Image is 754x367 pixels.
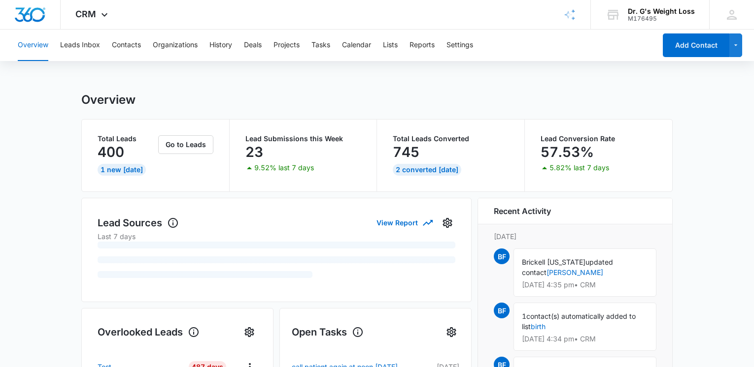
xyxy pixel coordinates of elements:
p: Lead Submissions this Week [245,135,361,142]
span: contact(s) automatically added to list [522,312,636,331]
p: [DATE] [494,231,656,242]
button: Settings [241,324,257,340]
p: [DATE] 4:35 pm • CRM [522,281,648,288]
h1: Overlooked Leads [98,325,200,339]
button: Settings [444,324,459,340]
p: Total Leads [98,135,156,142]
h1: Lead Sources [98,215,179,230]
button: Lists [383,30,398,61]
button: Calendar [342,30,371,61]
button: Tasks [311,30,330,61]
div: account id [628,15,695,22]
div: account name [628,7,695,15]
span: BF [494,303,510,318]
button: History [209,30,232,61]
button: Contacts [112,30,141,61]
span: Brickell [US_STATE] [522,258,585,266]
button: Add Contact [663,33,729,57]
h1: Open Tasks [292,325,364,339]
div: 1 New [DATE] [98,164,146,176]
button: Projects [274,30,300,61]
h1: Overview [81,92,136,107]
span: CRM [75,9,96,19]
p: 5.82% last 7 days [549,164,609,171]
p: [DATE] 4:34 pm • CRM [522,336,648,342]
p: 9.52% last 7 days [254,164,314,171]
span: BF [494,248,510,264]
a: [PERSON_NAME] [547,268,603,276]
p: Last 7 days [98,231,455,242]
h6: Recent Activity [494,205,551,217]
p: 57.53% [541,144,594,160]
p: Total Leads Converted [393,135,509,142]
p: 400 [98,144,124,160]
button: Deals [244,30,262,61]
button: View Report [377,214,432,231]
button: Go to Leads [158,135,213,154]
button: Leads Inbox [60,30,100,61]
button: Reports [410,30,435,61]
button: Settings [446,30,473,61]
p: 745 [393,144,419,160]
p: 23 [245,144,263,160]
button: Organizations [153,30,198,61]
a: birth [531,322,546,331]
div: 2 Converted [DATE] [393,164,461,176]
span: 1 [522,312,526,320]
p: Lead Conversion Rate [541,135,657,142]
button: Settings [440,215,455,231]
a: Go to Leads [158,140,213,149]
button: Overview [18,30,48,61]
